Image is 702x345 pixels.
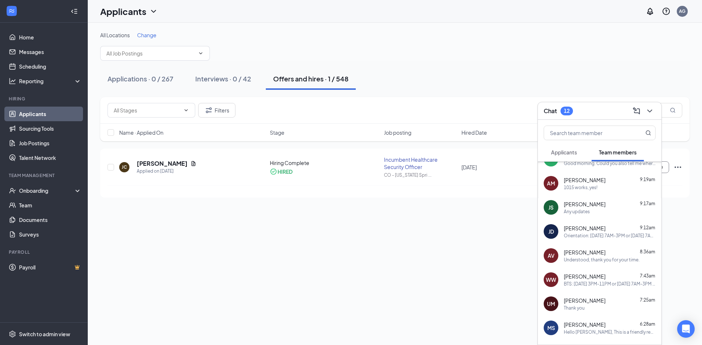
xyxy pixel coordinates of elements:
span: 6:28am [640,321,655,327]
div: Understood, thank you for your time. [564,257,639,263]
span: 7:25am [640,297,655,303]
div: BTS: [DATE] 3PM-11PM or [DATE] 7AM-3PM PSS:[DATE] 7AM-11AM or [DATE] 3PM-7PM Taser: [DATE] 7AM-3P... [564,281,656,287]
svg: Analysis [9,77,16,85]
div: UM [547,300,555,307]
div: Any updates [564,208,590,215]
svg: WorkstreamLogo [8,7,15,15]
svg: Settings [9,330,16,338]
a: Scheduling [19,59,82,74]
div: CO - [US_STATE] Spri ... [384,172,457,178]
h1: Applicants [100,5,146,18]
span: [PERSON_NAME] [564,321,605,328]
span: [PERSON_NAME] [564,273,605,280]
svg: MagnifyingGlass [670,107,676,113]
a: Messages [19,45,82,59]
div: Payroll [9,249,80,255]
button: Filter Filters [198,103,235,118]
div: MS [547,324,555,331]
svg: UserCheck [9,187,16,194]
span: [PERSON_NAME] [564,225,605,232]
span: Hired Date [461,129,487,136]
div: Switch to admin view [19,330,70,338]
div: JC [122,164,127,170]
input: All Stages [114,106,180,114]
div: Interviews · 0 / 42 [195,74,251,83]
div: AG [679,8,686,14]
svg: Notifications [646,7,654,16]
div: WW [546,276,556,283]
svg: ChevronDown [645,107,654,115]
span: [PERSON_NAME] [564,249,605,256]
div: Orientation: [DATE] 7AM-3PM or [DATE] 7AM-3PM PSS: [DATE] 3PM-7PM or [DATE] 3PM-7PM Taser: [DATE]... [564,233,656,239]
a: Home [19,30,82,45]
svg: CheckmarkCircle [270,168,277,175]
div: Team Management [9,172,80,179]
input: All Job Postings [106,49,195,57]
svg: ChevronDown [198,50,204,56]
div: AV [548,252,555,259]
svg: Filter [204,106,213,115]
span: [DATE] [461,164,477,170]
div: 12 [564,108,570,114]
div: Hiring [9,96,80,102]
div: AM [547,180,555,187]
div: Offers and hires · 1 / 548 [273,74,348,83]
span: Applicants [551,149,577,156]
svg: ChevronDown [183,107,189,113]
span: All Locations [100,32,130,38]
input: Search team member [544,126,631,140]
svg: ChevronDown [149,7,158,16]
div: Onboarding [19,187,75,194]
span: Name · Applied On [119,129,163,136]
div: Applied on [DATE] [137,168,196,175]
svg: ComposeMessage [632,107,641,115]
span: [PERSON_NAME] [564,297,605,304]
a: Surveys [19,227,82,242]
span: [PERSON_NAME] [564,176,605,184]
a: Team [19,198,82,212]
div: Open Intercom Messenger [677,320,695,338]
a: Talent Network [19,150,82,165]
div: Incumbent Healthcare Security Officer [384,156,457,170]
a: Applicants [19,107,82,121]
svg: QuestionInfo [662,7,671,16]
a: PayrollCrown [19,260,82,275]
h3: Chat [544,107,557,115]
div: JS [548,204,554,211]
span: 7:43am [640,273,655,279]
svg: Ellipses [673,163,682,172]
span: Change [137,32,156,38]
div: JD [548,228,554,235]
div: Reporting [19,77,82,85]
h5: [PERSON_NAME] [137,160,188,168]
span: Team members [599,149,637,156]
a: Documents [19,212,82,227]
span: 9:17am [640,201,655,206]
span: 8:36am [640,249,655,254]
div: 1015 works, yes! [564,184,597,191]
div: HIRED [278,168,292,175]
div: Applications · 0 / 267 [107,74,173,83]
div: Good morning. Could you also tell me where the training will be located? The email I received doe... [564,160,656,166]
svg: Document [190,161,196,166]
a: Sourcing Tools [19,121,82,136]
span: [PERSON_NAME] [564,200,605,208]
svg: MagnifyingGlass [645,130,651,136]
div: Thank you [564,305,585,311]
button: ChevronDown [644,105,656,117]
span: Job posting [384,129,411,136]
span: 9:19am [640,177,655,182]
button: ComposeMessage [631,105,642,117]
svg: Collapse [71,8,78,15]
div: Hiring Complete [270,159,380,166]
a: Job Postings [19,136,82,150]
span: Stage [270,129,284,136]
span: 9:12am [640,225,655,230]
div: Hello [PERSON_NAME], This is a friendly reminder to please complete all required onboarding tasks... [564,329,656,335]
